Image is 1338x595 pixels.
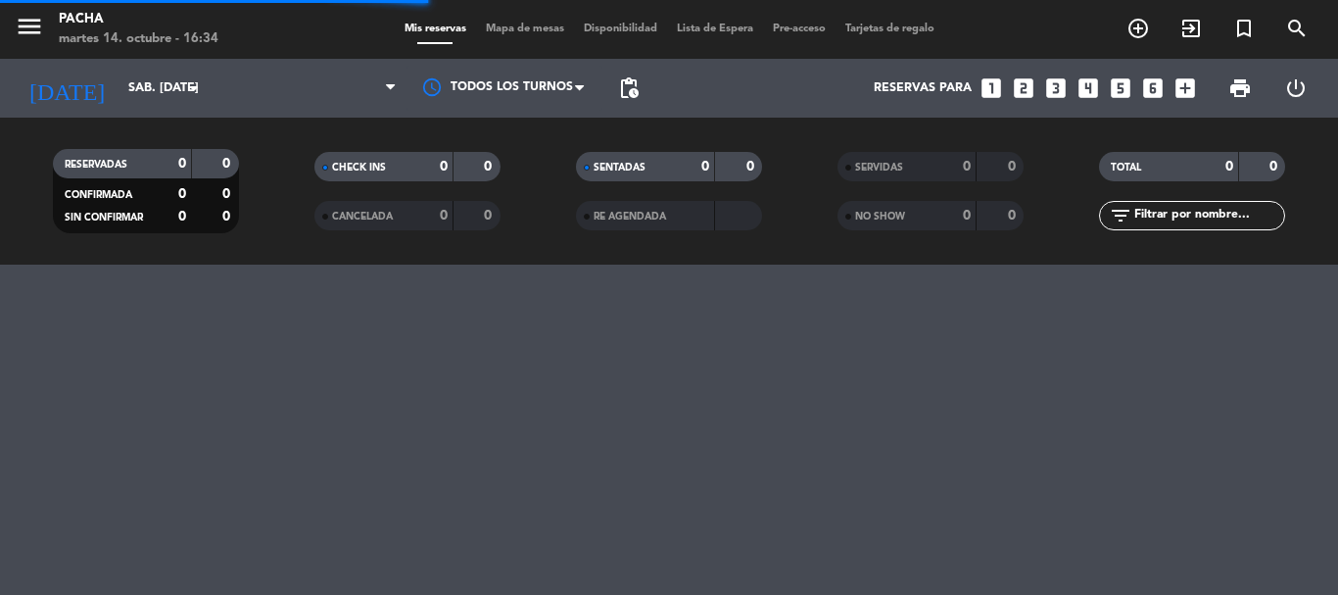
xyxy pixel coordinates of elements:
[1109,204,1132,227] i: filter_list
[1111,163,1141,173] span: TOTAL
[1232,17,1256,40] i: turned_in_not
[1008,160,1020,174] strong: 0
[1108,75,1133,101] i: looks_5
[1269,160,1281,174] strong: 0
[574,24,667,34] span: Disponibilidad
[617,76,641,100] span: pending_actions
[476,24,574,34] span: Mapa de mesas
[1126,17,1150,40] i: add_circle_outline
[332,212,393,222] span: CANCELADA
[1172,75,1198,101] i: add_box
[178,210,186,223] strong: 0
[1228,76,1252,100] span: print
[484,160,496,174] strong: 0
[1284,76,1308,100] i: power_settings_new
[746,160,758,174] strong: 0
[15,67,119,110] i: [DATE]
[59,29,218,49] div: martes 14. octubre - 16:34
[484,209,496,223] strong: 0
[65,213,143,223] span: SIN CONFIRMAR
[15,12,44,48] button: menu
[701,160,709,174] strong: 0
[763,24,836,34] span: Pre-acceso
[178,187,186,201] strong: 0
[1075,75,1101,101] i: looks_4
[182,76,206,100] i: arrow_drop_down
[1285,17,1309,40] i: search
[1140,75,1166,101] i: looks_6
[836,24,944,34] span: Tarjetas de regalo
[1267,59,1323,118] div: LOG OUT
[332,163,386,173] span: CHECK INS
[594,163,645,173] span: SENTADAS
[979,75,1004,101] i: looks_one
[855,163,903,173] span: SERVIDAS
[855,212,905,222] span: NO SHOW
[178,157,186,171] strong: 0
[667,24,763,34] span: Lista de Espera
[395,24,476,34] span: Mis reservas
[440,160,448,174] strong: 0
[65,160,127,170] span: RESERVADAS
[222,187,234,201] strong: 0
[874,81,972,95] span: Reservas para
[1225,160,1233,174] strong: 0
[222,210,234,223] strong: 0
[1043,75,1069,101] i: looks_3
[1008,209,1020,223] strong: 0
[440,209,448,223] strong: 0
[1179,17,1203,40] i: exit_to_app
[15,12,44,41] i: menu
[1011,75,1036,101] i: looks_two
[1132,205,1284,226] input: Filtrar por nombre...
[59,10,218,29] div: Pacha
[963,209,971,223] strong: 0
[222,157,234,171] strong: 0
[65,190,132,200] span: CONFIRMADA
[963,160,971,174] strong: 0
[594,212,666,222] span: RE AGENDADA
